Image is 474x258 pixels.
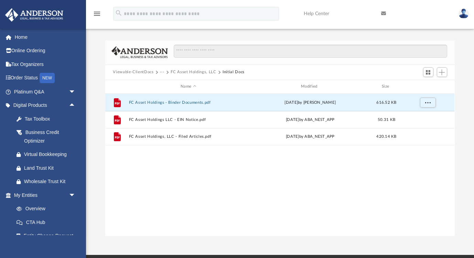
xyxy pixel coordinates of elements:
div: Land Trust Kit [24,164,77,172]
button: FC Asset Holdings LLC - EIN Notice.pdf [129,117,248,122]
i: search [115,9,122,17]
a: Digital Productsarrow_drop_up [5,99,86,112]
a: Entity Change Request [10,229,86,243]
div: Wholesale Trust Kit [24,177,77,186]
a: Virtual Bookkeeping [10,148,86,161]
div: id [403,83,452,90]
div: id [108,83,126,90]
input: Search files and folders [174,45,447,58]
div: [DATE] by [PERSON_NAME] [251,99,370,105]
div: grid [105,94,454,236]
button: ··· [160,69,164,75]
a: Overview [10,202,86,216]
div: Virtual Bookkeeping [24,150,77,159]
a: CTA Hub [10,215,86,229]
button: FC Asset Holdings - Binder Documents.pdf [129,100,248,105]
button: More options [420,97,436,108]
button: FC Asset Holdings, LLC [171,69,216,75]
a: My Entitiesarrow_drop_down [5,188,86,202]
div: [DATE] by ABA_NEST_APP [251,116,370,123]
img: User Pic [459,9,469,19]
span: arrow_drop_down [69,85,83,99]
a: Home [5,30,86,44]
div: Name [129,83,248,90]
img: Anderson Advisors Platinum Portal [3,8,65,22]
span: 50.31 KB [378,117,395,121]
span: arrow_drop_up [69,99,83,113]
span: 616.52 KB [377,100,397,104]
a: Platinum Q&Aarrow_drop_down [5,85,86,99]
div: NEW [40,73,55,83]
div: [DATE] by ABA_NEST_APP [251,134,370,140]
button: Initial Docs [223,69,245,75]
button: Switch to Grid View [423,67,433,77]
button: Add [437,67,447,77]
div: Business Credit Optimizer [24,128,77,145]
div: Modified [251,83,370,90]
a: menu [93,13,101,18]
a: Wholesale Trust Kit [10,175,86,189]
a: Business Credit Optimizer [10,126,86,148]
a: Land Trust Kit [10,161,86,175]
span: arrow_drop_down [69,188,83,202]
div: Size [373,83,400,90]
a: Tax Organizers [5,57,86,71]
div: Tax Toolbox [24,115,77,123]
button: Viewable-ClientDocs [113,69,153,75]
i: menu [93,10,101,18]
button: FC Asset Holdings, LLC - Filed Articles.pdf [129,134,248,139]
a: Tax Toolbox [10,112,86,126]
a: Online Ordering [5,44,86,58]
a: Order StatusNEW [5,71,86,85]
span: 420.14 KB [377,135,397,138]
